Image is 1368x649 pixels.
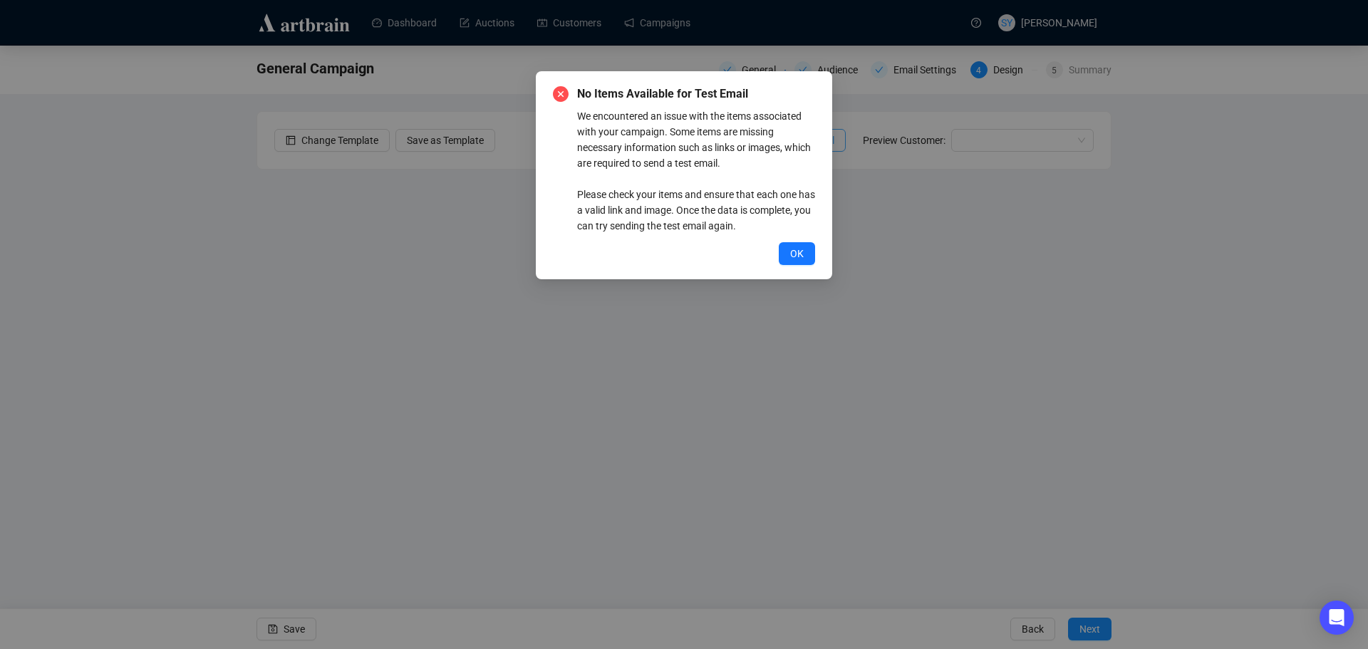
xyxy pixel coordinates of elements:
[779,242,815,265] button: OK
[790,246,804,261] span: OK
[1320,601,1354,635] div: Open Intercom Messenger
[577,108,815,234] div: We encountered an issue with the items associated with your campaign. Some items are missing nece...
[577,85,815,103] span: No Items Available for Test Email
[553,86,569,102] span: close-circle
